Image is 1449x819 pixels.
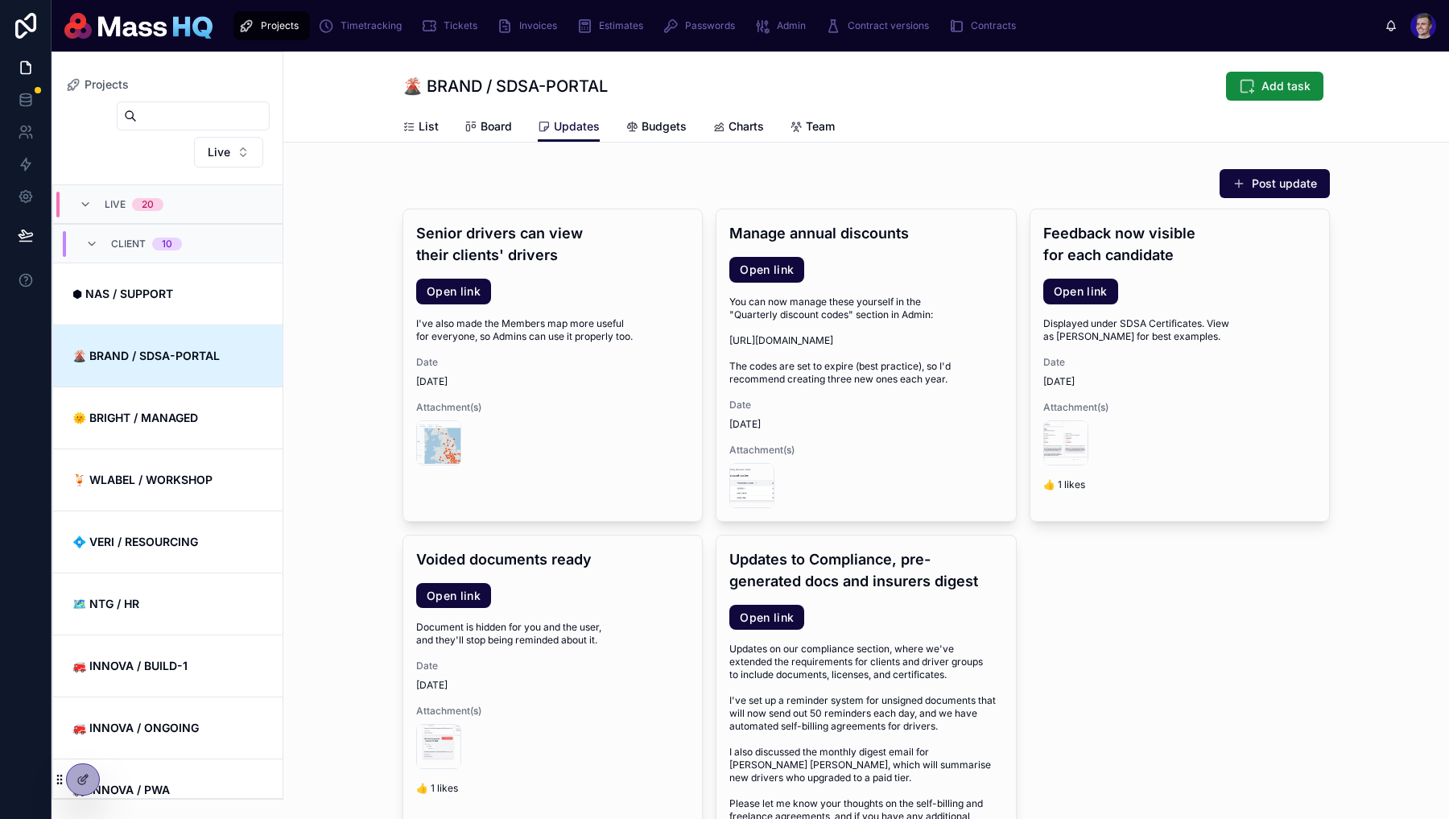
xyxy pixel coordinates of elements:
[416,705,689,718] span: Attachment(s)
[111,238,146,250] span: Client
[416,222,689,266] h4: Senior drivers can view their clients' drivers
[1226,72,1323,101] button: Add task
[1043,375,1316,388] span: [DATE]
[658,11,746,40] a: Passwords
[1261,78,1311,94] span: Add task
[1043,401,1316,414] span: Attachment(s)
[142,198,154,211] div: 20
[554,118,600,134] span: Updates
[1220,169,1330,198] button: Post update
[416,679,689,692] span: [DATE]
[105,198,126,211] span: LIVE
[464,112,512,144] a: Board
[416,660,689,672] span: Date
[1043,279,1118,304] a: Open link
[53,387,283,449] a: 🌞 BRIGHT / MANAGED
[65,77,129,93] a: Projects
[820,11,940,40] a: Contract versions
[848,19,929,32] span: Contract versions
[72,473,213,486] strong: 🍹 WLABEL / WORKSHOP
[402,75,608,97] h1: 🌋 BRAND / SDSA-PORTAL
[481,118,512,134] span: Board
[538,112,600,143] a: Updates
[416,279,491,304] a: Open link
[72,287,173,300] strong: ⬢ NAS / SUPPORT
[416,317,689,343] span: I've also made the Members map more useful for everyone, so Admins can use it properly too.
[233,11,310,40] a: Projects
[416,401,689,414] span: Attachment(s)
[712,112,764,144] a: Charts
[1030,209,1330,522] a: Feedback now visible for each candidateOpen linkDisplayed under SDSA Certificates. View as [PERSO...
[402,209,703,522] a: Senior drivers can view their clients' driversOpen linkI've also made the Members map more useful...
[53,263,283,325] a: ⬢ NAS / SUPPORT
[1043,478,1316,491] span: 👍 1 likes
[599,19,643,32] span: Estimates
[416,782,689,795] span: 👍 1 likes
[261,19,299,32] span: Projects
[72,783,170,796] strong: 🚒 INNOVA / PWA
[53,635,283,697] a: 🚒 INNOVA / BUILD-1
[572,11,654,40] a: Estimates
[1043,356,1316,369] span: Date
[53,573,283,635] a: 🗺 NTG / HR
[416,356,689,369] span: Date
[72,411,198,424] strong: 🌞 BRIGHT / MANAGED
[729,257,804,283] a: Open link
[729,399,1002,412] span: Date
[729,222,1002,244] h4: Manage annual discounts
[72,721,199,734] strong: 🚒 INNOVA / ONGOING
[313,11,413,40] a: Timetracking
[402,112,439,144] a: List
[162,238,172,250] div: 10
[85,77,129,93] span: Projects
[749,11,817,40] a: Admin
[53,511,283,573] a: 💠 VERI / RESOURCING
[729,118,764,134] span: Charts
[492,11,568,40] a: Invoices
[208,144,230,160] span: Live
[72,535,198,548] strong: 💠 VERI / RESOURCING
[341,19,402,32] span: Timetracking
[416,375,689,388] span: [DATE]
[416,621,689,647] span: Document is hidden for you and the user, and they'll stop being reminded about it.
[519,19,557,32] span: Invoices
[971,19,1016,32] span: Contracts
[72,349,220,362] strong: 🌋 BRAND / SDSA-PORTAL
[729,296,1002,386] span: You can now manage these yourself in the "Quarterly discount codes" section in Admin: [URL][DOMAI...
[53,449,283,511] a: 🍹 WLABEL / WORKSHOP
[642,118,687,134] span: Budgets
[53,325,283,387] a: 🌋 BRAND / SDSA-PORTAL
[1043,317,1316,343] span: Displayed under SDSA Certificates. View as [PERSON_NAME] for best examples.
[729,444,1002,457] span: Attachment(s)
[685,19,735,32] span: Passwords
[444,19,477,32] span: Tickets
[416,583,491,609] a: Open link
[225,8,1385,43] div: scrollable content
[729,418,1002,431] span: [DATE]
[416,11,489,40] a: Tickets
[729,605,804,631] a: Open link
[64,13,213,39] img: App logo
[72,597,139,610] strong: 🗺 NTG / HR
[419,118,439,134] span: List
[53,697,283,759] a: 🚒 INNOVA / ONGOING
[943,11,1027,40] a: Contracts
[716,209,1016,522] a: Manage annual discountsOpen linkYou can now manage these yourself in the "Quarterly discount code...
[194,137,263,168] button: Select Button
[790,112,835,144] a: Team
[72,659,188,672] strong: 🚒 INNOVA / BUILD-1
[806,118,835,134] span: Team
[1043,222,1316,266] h4: Feedback now visible for each candidate
[416,548,689,570] h4: Voided documents ready
[729,548,1002,592] h4: Updates to Compliance, pre-generated docs and insurers digest
[777,19,806,32] span: Admin
[625,112,687,144] a: Budgets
